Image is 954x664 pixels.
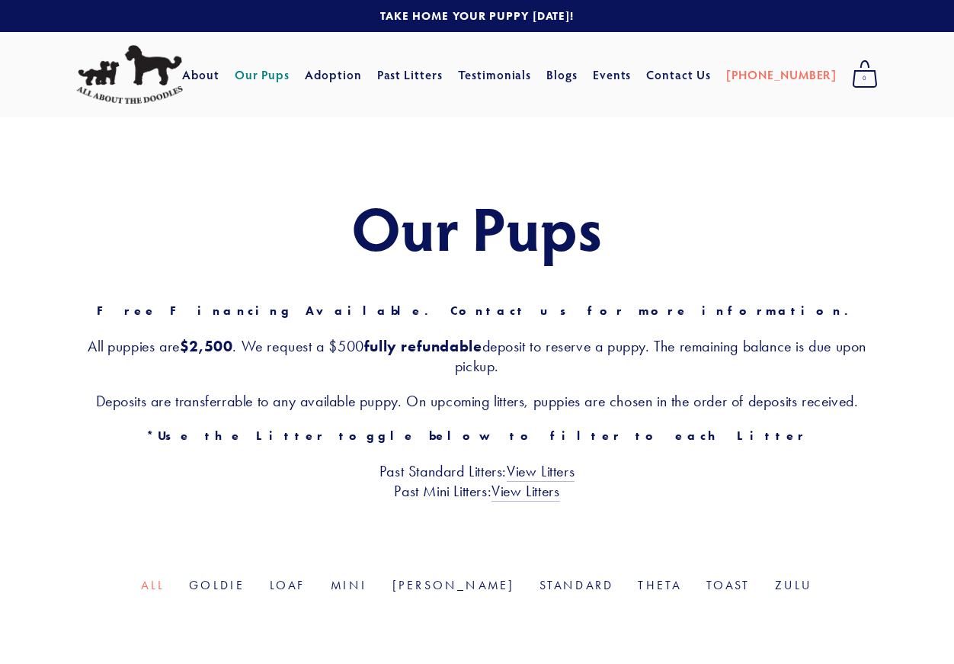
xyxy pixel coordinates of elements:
a: Adoption [305,61,362,88]
a: Events [593,61,632,88]
a: Toast [706,578,751,592]
h3: Past Standard Litters: Past Mini Litters: [76,461,878,501]
a: Our Pups [235,61,290,88]
a: All [141,578,165,592]
strong: Free Financing Available. Contact us for more information. [97,303,858,318]
strong: *Use the Litter toggle below to filter to each Litter [146,428,807,443]
h3: All puppies are . We request a $500 deposit to reserve a puppy. The remaining balance is due upon... [76,336,878,376]
a: Mini [331,578,368,592]
strong: fully refundable [364,337,482,355]
a: View Litters [507,462,575,482]
a: Zulu [775,578,813,592]
a: Testimonials [458,61,532,88]
img: All About The Doodles [76,45,183,104]
a: Past Litters [377,66,443,82]
a: Contact Us [646,61,711,88]
a: Loaf [270,578,306,592]
strong: $2,500 [180,337,233,355]
a: Blogs [546,61,578,88]
h3: Deposits are transferrable to any available puppy. On upcoming litters, puppies are chosen in the... [76,391,878,411]
a: View Litters [491,482,559,502]
a: Goldie [189,578,245,592]
a: [PERSON_NAME] [392,578,515,592]
h1: Our Pups [76,194,878,261]
a: 0 items in cart [844,56,885,94]
a: [PHONE_NUMBER] [726,61,837,88]
a: Standard [539,578,614,592]
a: Theta [638,578,681,592]
span: 0 [852,69,878,88]
a: About [182,61,219,88]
